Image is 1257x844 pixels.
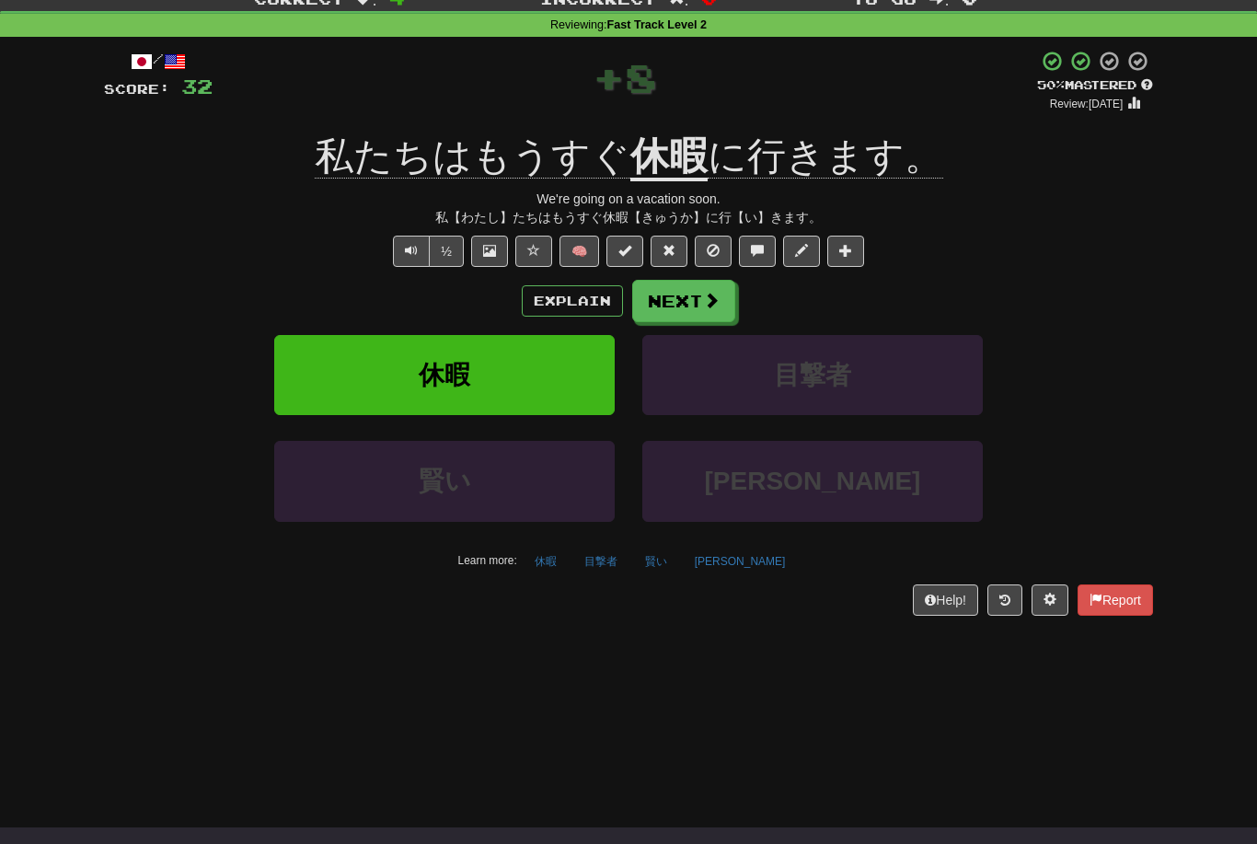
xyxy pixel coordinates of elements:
[642,335,983,415] button: 目撃者
[1037,77,1065,92] span: 50 %
[625,54,657,100] span: 8
[458,554,517,567] small: Learn more:
[695,236,732,267] button: Ignore sentence (alt+i)
[181,75,213,98] span: 32
[913,584,978,616] button: Help!
[104,190,1153,208] div: We're going on a vacation soon.
[739,236,776,267] button: Discuss sentence (alt+u)
[104,50,213,73] div: /
[522,285,623,317] button: Explain
[574,548,628,575] button: 目撃者
[1050,98,1124,110] small: Review: [DATE]
[642,441,983,521] button: [PERSON_NAME]
[607,18,708,31] strong: Fast Track Level 2
[606,236,643,267] button: Set this sentence to 100% Mastered (alt+m)
[559,236,599,267] button: 🧠
[632,280,735,322] button: Next
[104,81,170,97] span: Score:
[274,335,615,415] button: 休暇
[1037,77,1153,94] div: Mastered
[393,236,430,267] button: Play sentence audio (ctl+space)
[783,236,820,267] button: Edit sentence (alt+d)
[774,361,851,389] span: 目撃者
[685,548,796,575] button: [PERSON_NAME]
[987,584,1022,616] button: Round history (alt+y)
[274,441,615,521] button: 賢い
[630,134,708,181] u: 休暇
[1078,584,1153,616] button: Report
[827,236,864,267] button: Add to collection (alt+a)
[635,548,677,575] button: 賢い
[104,208,1153,226] div: 私【わたし】たちはもうすぐ休暇【きゅうか】に行【い】きます。
[419,361,470,389] span: 休暇
[651,236,687,267] button: Reset to 0% Mastered (alt+r)
[429,236,464,267] button: ½
[708,134,943,179] span: に行きます。
[525,548,567,575] button: 休暇
[419,467,471,495] span: 賢い
[389,236,464,267] div: Text-to-speech controls
[471,236,508,267] button: Show image (alt+x)
[705,467,921,495] span: [PERSON_NAME]
[315,134,630,179] span: 私たちはもうすぐ
[593,50,625,105] span: +
[515,236,552,267] button: Favorite sentence (alt+f)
